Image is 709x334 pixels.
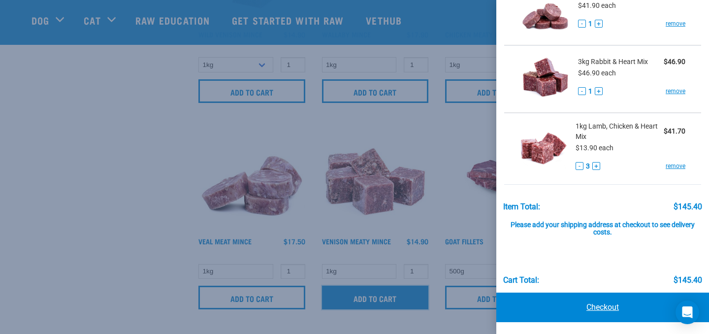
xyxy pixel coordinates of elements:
[520,121,568,172] img: Lamb, Chicken & Heart Mix
[595,87,603,95] button: +
[664,127,685,135] strong: $41.70
[503,276,539,285] div: Cart total:
[578,1,616,9] span: $41.90 each
[576,162,583,170] button: -
[503,202,540,211] div: Item Total:
[676,301,699,324] div: Open Intercom Messenger
[503,211,703,237] div: Please add your shipping address at checkout to see delivery costs.
[674,202,702,211] div: $145.40
[578,87,586,95] button: -
[586,161,590,171] span: 3
[595,20,603,28] button: +
[576,144,613,152] span: $13.90 each
[674,276,702,285] div: $145.40
[520,54,571,104] img: Rabbit & Heart Mix
[578,20,586,28] button: -
[496,293,709,322] a: Checkout
[666,87,685,96] a: remove
[592,162,600,170] button: +
[578,69,616,77] span: $46.90 each
[666,162,685,170] a: remove
[588,19,592,29] span: 1
[578,57,648,67] span: 3kg Rabbit & Heart Mix
[588,86,592,97] span: 1
[666,19,685,28] a: remove
[664,58,685,66] strong: $46.90
[576,121,664,142] span: 1kg Lamb, Chicken & Heart Mix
